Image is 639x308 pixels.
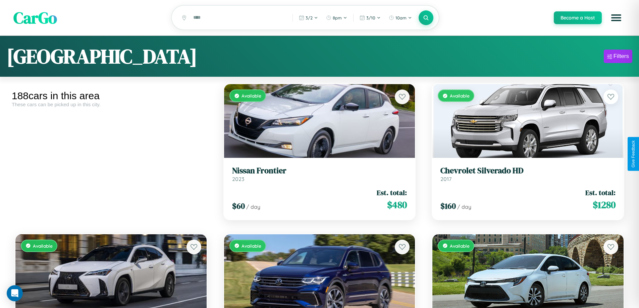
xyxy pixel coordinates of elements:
span: Available [33,243,53,249]
a: Nissan Frontier2023 [232,166,407,182]
span: Available [450,243,470,249]
span: Available [450,93,470,99]
button: 3/2 [296,12,321,23]
span: 8pm [333,15,342,20]
button: Filters [604,50,632,63]
span: 10am [395,15,407,20]
button: Open menu [607,8,626,27]
a: Chevrolet Silverado HD2017 [440,166,616,182]
div: 188 cars in this area [12,90,210,102]
span: $ 1280 [593,198,616,211]
button: 3/10 [356,12,384,23]
div: These cars can be picked up in this city. [12,102,210,107]
span: 3 / 10 [366,15,375,20]
span: Est. total: [585,188,616,197]
button: 8pm [323,12,351,23]
button: Become a Host [554,11,602,24]
span: $ 480 [387,198,407,211]
span: 2023 [232,176,244,182]
span: Available [242,243,261,249]
button: 10am [385,12,415,23]
h1: [GEOGRAPHIC_DATA] [7,43,197,70]
span: 3 / 2 [306,15,313,20]
div: Give Feedback [631,140,636,168]
div: Filters [614,53,629,60]
span: CarGo [13,7,57,29]
span: $ 60 [232,200,245,211]
span: Available [242,93,261,99]
span: / day [457,203,471,210]
span: / day [246,203,260,210]
h3: Nissan Frontier [232,166,407,176]
span: Est. total: [377,188,407,197]
span: $ 160 [440,200,456,211]
h3: Chevrolet Silverado HD [440,166,616,176]
span: 2017 [440,176,451,182]
div: Open Intercom Messenger [7,285,23,301]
